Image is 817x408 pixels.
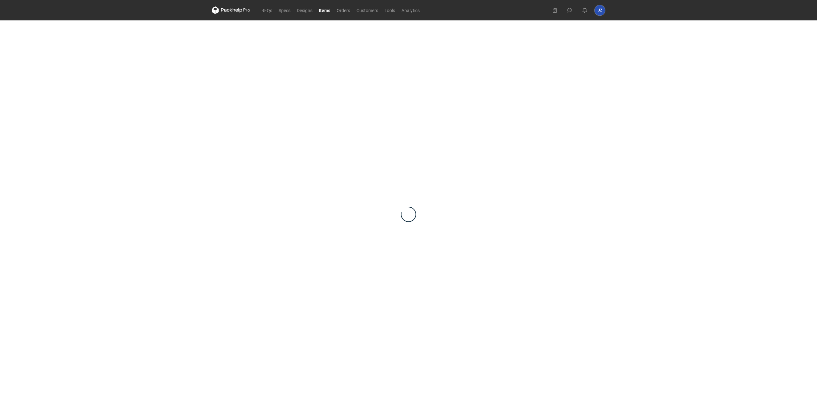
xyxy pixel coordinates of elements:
svg: Packhelp Pro [212,6,250,14]
a: Orders [334,6,353,14]
a: Items [316,6,334,14]
a: Designs [294,6,316,14]
div: Jakub Ziomka [595,5,605,16]
a: Analytics [398,6,423,14]
a: Tools [381,6,398,14]
a: RFQs [258,6,275,14]
button: JZ [595,5,605,16]
a: Specs [275,6,294,14]
a: Customers [353,6,381,14]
